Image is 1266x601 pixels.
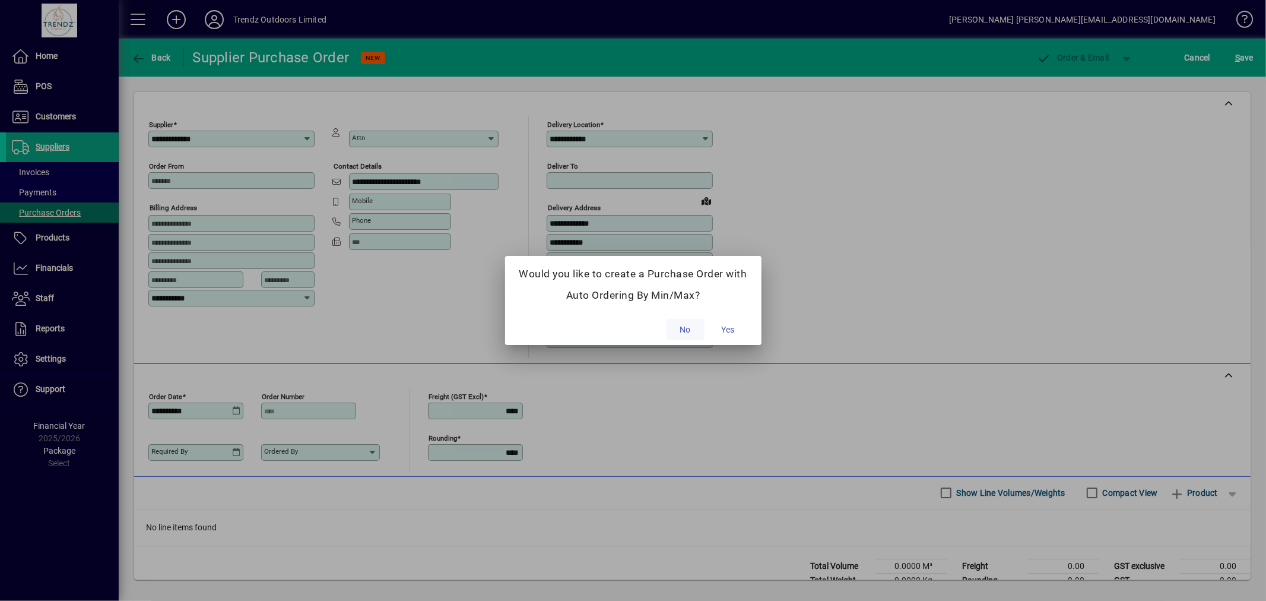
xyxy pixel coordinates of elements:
[519,268,747,280] h5: Would you like to create a Purchase Order with
[709,319,747,340] button: Yes
[722,324,735,336] span: Yes
[680,324,691,336] span: No
[519,289,747,302] h5: Auto Ordering By Min/Max?
[667,319,705,340] button: No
